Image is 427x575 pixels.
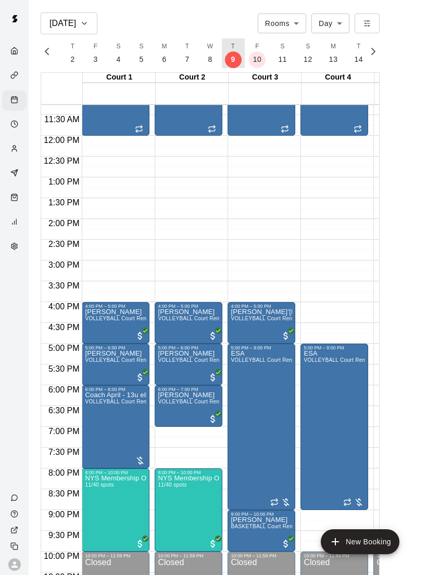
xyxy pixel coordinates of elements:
span: 12:30 PM [41,156,82,165]
div: 5:00 PM – 9:00 PM [231,345,292,350]
p: 12 [304,54,312,65]
span: T [185,42,190,52]
span: VOLLEYBALL Court Rental (Everyday After 3 pm and All Day Weekends) [85,316,266,321]
span: S [281,42,285,52]
button: T9 [222,38,245,68]
div: 4:00 PM – 5:00 PM [85,304,146,309]
div: 6:00 PM – 7:00 PM: Pat Pang [155,385,222,427]
p: 7 [185,54,190,65]
span: W [207,42,213,52]
span: S [117,42,121,52]
button: T2 [61,38,84,68]
div: 6:00 PM – 8:00 PM: Coach April - 13u elite [82,385,149,468]
div: 9:00 PM – 10:00 PM [231,512,292,517]
p: 10 [253,54,262,65]
span: 8:00 PM [46,468,82,477]
span: 11/40 spots filled [158,482,186,488]
div: Rooms [258,14,306,33]
div: 6:00 PM – 8:00 PM [85,387,146,392]
span: F [94,42,98,52]
div: Court 3 [229,73,302,83]
div: 5:00 PM – 6:00 PM: Lexa Maile [82,344,149,385]
button: S12 [295,38,321,68]
span: T [357,42,361,52]
div: 10:00 PM – 11:59 PM [85,553,146,558]
span: All customers have paid [281,331,291,341]
button: [DATE] [41,12,97,34]
span: VOLLEYBALL Court Rental (Everyday After 3 pm and All Day Weekends) [85,357,266,363]
div: 4:00 PM – 5:00 PM: Marcella Pomeranz [155,302,222,344]
p: 4 [117,54,121,65]
button: T7 [176,38,199,68]
span: All customers have paid [135,539,145,549]
div: 5:00 PM – 6:00 PM [158,345,219,350]
p: 14 [355,54,363,65]
span: 9:30 PM [46,531,82,540]
div: 10:00 PM – 11:59 PM [158,553,219,558]
span: 2:00 PM [46,219,82,228]
span: 5:00 PM [46,344,82,352]
span: All customers have paid [208,331,218,341]
a: View public page [2,522,29,538]
span: S [140,42,144,52]
div: 5:00 PM – 9:00 PM [304,345,365,350]
span: 4:00 PM [46,302,82,311]
span: Recurring event [270,498,279,506]
span: 1:30 PM [46,198,82,207]
div: 10:00 PM – 11:59 PM [304,553,365,558]
span: All customers have paid [135,372,145,383]
p: 9 [231,54,235,65]
span: 6:30 PM [46,406,82,415]
span: 11:30 AM [42,115,82,124]
span: VOLLEYBALL Court Rental (Everyday After 3 pm and All Day Weekends) [158,316,338,321]
span: 2:30 PM [46,240,82,249]
div: 5:00 PM – 6:00 PM [85,345,146,350]
button: M13 [321,38,346,68]
div: 10:00 PM – 11:59 PM [231,553,292,558]
img: Swift logo [4,8,25,29]
div: Copy public page link [2,538,29,554]
span: 5:30 PM [46,364,82,373]
button: S11 [270,38,295,68]
button: S5 [130,38,153,68]
p: 11 [278,54,287,65]
span: Recurring event [281,125,289,133]
button: F3 [84,38,107,68]
span: 4:30 PM [46,323,82,332]
p: 13 [329,54,338,65]
div: 4:00 PM – 5:00 PM: Jo’Lon Clark [228,302,295,344]
button: M6 [153,38,176,68]
div: 8:00 PM – 10:00 PM: NYS Membership Open Gym / Drop-Ins [82,468,149,552]
span: 3:30 PM [46,281,82,290]
span: 12:00 PM [41,136,82,145]
span: VOLLEYBALL Court Rental (Everyday After 3 pm and All Day Weekends) [231,357,411,363]
div: 8:00 PM – 10:00 PM: NYS Membership Open Gym / Drop-Ins [155,468,222,552]
span: M [162,42,167,52]
div: 4:00 PM – 5:00 PM [231,304,292,309]
span: VOLLEYBALL Court Rental (Everyday After 3 pm and All Day Weekends) [85,399,266,404]
div: 6:00 PM – 7:00 PM [158,387,219,392]
span: 6:00 PM [46,385,82,394]
span: 9:00 PM [46,510,82,519]
button: S4 [107,38,130,68]
button: T14 [346,38,372,68]
button: W8 [199,38,222,68]
span: Recurring event [343,498,351,506]
div: 4:00 PM – 5:00 PM [158,304,219,309]
span: All customers have paid [281,539,291,549]
span: Recurring event [208,125,216,133]
div: 8:00 PM – 10:00 PM [85,470,146,475]
span: VOLLEYBALL Court Rental (Everyday After 3 pm and All Day Weekends) [158,399,338,404]
div: Day [311,14,349,33]
p: 3 [94,54,98,65]
span: Recurring event [135,125,143,133]
span: Recurring event [354,125,362,133]
div: 5:00 PM – 9:00 PM: ESA [300,344,368,510]
span: T [231,42,235,52]
button: add [321,529,399,554]
span: 1:00 PM [46,177,82,186]
span: VOLLEYBALL Court Rental (Everyday After 3 pm and All Day Weekends) [231,316,411,321]
span: T [71,42,75,52]
div: 9:00 PM – 10:00 PM: Jaxon Mosqueda [228,510,295,552]
span: All customers have paid [208,414,218,424]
